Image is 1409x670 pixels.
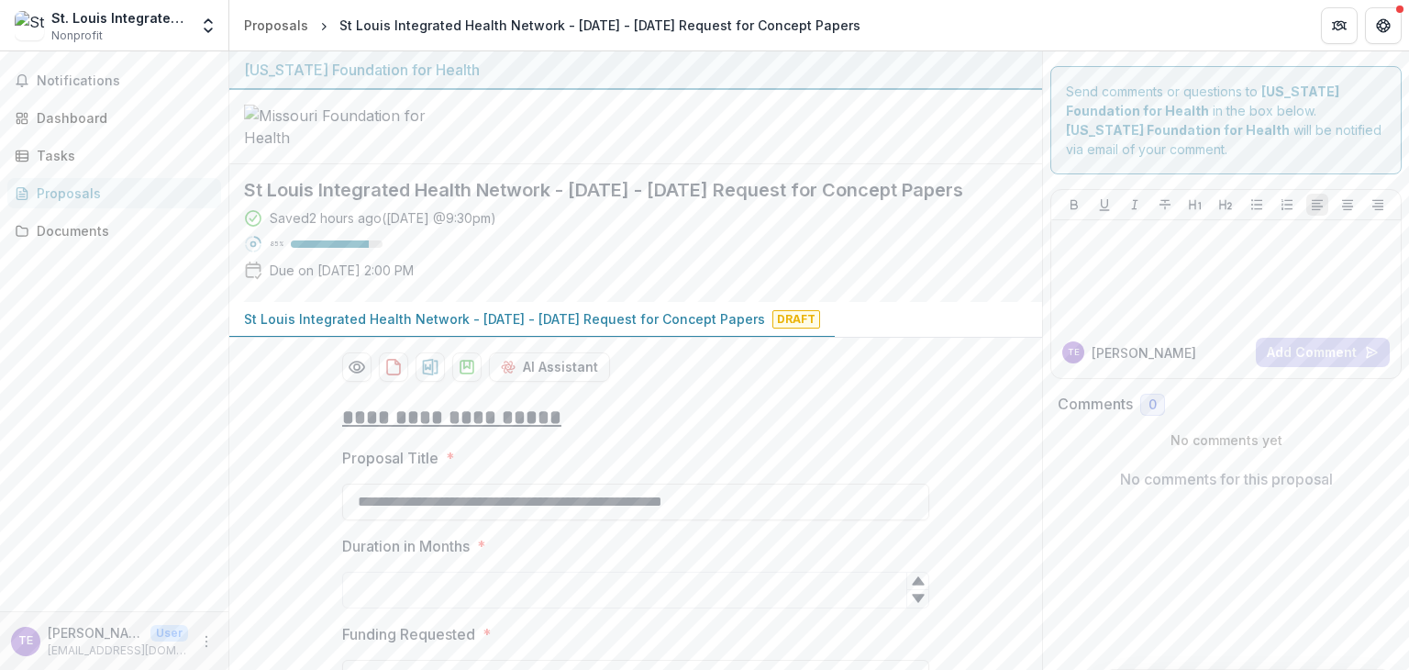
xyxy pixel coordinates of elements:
[1050,66,1402,174] div: Send comments or questions to in the box below. will be notified via email of your comment.
[342,535,470,557] p: Duration in Months
[1093,194,1115,216] button: Underline
[244,309,765,329] p: St Louis Integrated Health Network - [DATE] - [DATE] Request for Concept Papers
[1092,343,1196,363] p: [PERSON_NAME]
[772,310,820,329] span: Draft
[48,623,143,642] p: [PERSON_NAME]
[1246,194,1268,216] button: Bullet List
[7,103,221,133] a: Dashboard
[1367,194,1389,216] button: Align Right
[339,16,860,35] div: St Louis Integrated Health Network - [DATE] - [DATE] Request for Concept Papers
[15,11,44,40] img: St. Louis Integrated Health Network
[1184,194,1206,216] button: Heading 1
[18,635,33,647] div: Tommy English
[1365,7,1402,44] button: Get Help
[342,447,438,469] p: Proposal Title
[7,178,221,208] a: Proposals
[195,7,221,44] button: Open entity switcher
[7,216,221,246] a: Documents
[51,28,103,44] span: Nonprofit
[7,66,221,95] button: Notifications
[1256,338,1390,367] button: Add Comment
[37,146,206,165] div: Tasks
[270,238,283,251] p: 85 %
[237,12,316,39] a: Proposals
[1124,194,1146,216] button: Italicize
[48,642,188,659] p: [EMAIL_ADDRESS][DOMAIN_NAME]
[244,179,998,201] h2: St Louis Integrated Health Network - [DATE] - [DATE] Request for Concept Papers
[37,108,206,128] div: Dashboard
[1215,194,1237,216] button: Heading 2
[489,352,610,382] button: AI Assistant
[1063,194,1085,216] button: Bold
[452,352,482,382] button: download-proposal
[1120,468,1333,490] p: No comments for this proposal
[416,352,445,382] button: download-proposal
[1154,194,1176,216] button: Strike
[1058,430,1394,450] p: No comments yet
[244,59,1027,81] div: [US_STATE] Foundation for Health
[1068,348,1080,357] div: Tommy English
[342,352,372,382] button: Preview bb7d0c98-e4f5-4df6-9d73-e2acaaf13e7d-0.pdf
[1306,194,1328,216] button: Align Left
[195,631,217,653] button: More
[237,12,868,39] nav: breadcrumb
[37,73,214,89] span: Notifications
[1066,122,1290,138] strong: [US_STATE] Foundation for Health
[150,625,188,642] p: User
[270,208,496,228] div: Saved 2 hours ago ( [DATE] @ 9:30pm )
[1337,194,1359,216] button: Align Center
[37,221,206,240] div: Documents
[1148,397,1157,413] span: 0
[1058,396,1133,413] h2: Comments
[244,105,427,149] img: Missouri Foundation for Health
[244,16,308,35] div: Proposals
[51,8,188,28] div: St. Louis Integrated Health Network
[37,184,206,203] div: Proposals
[342,623,475,645] p: Funding Requested
[7,140,221,171] a: Tasks
[270,261,414,280] p: Due on [DATE] 2:00 PM
[379,352,408,382] button: download-proposal
[1276,194,1298,216] button: Ordered List
[1321,7,1358,44] button: Partners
